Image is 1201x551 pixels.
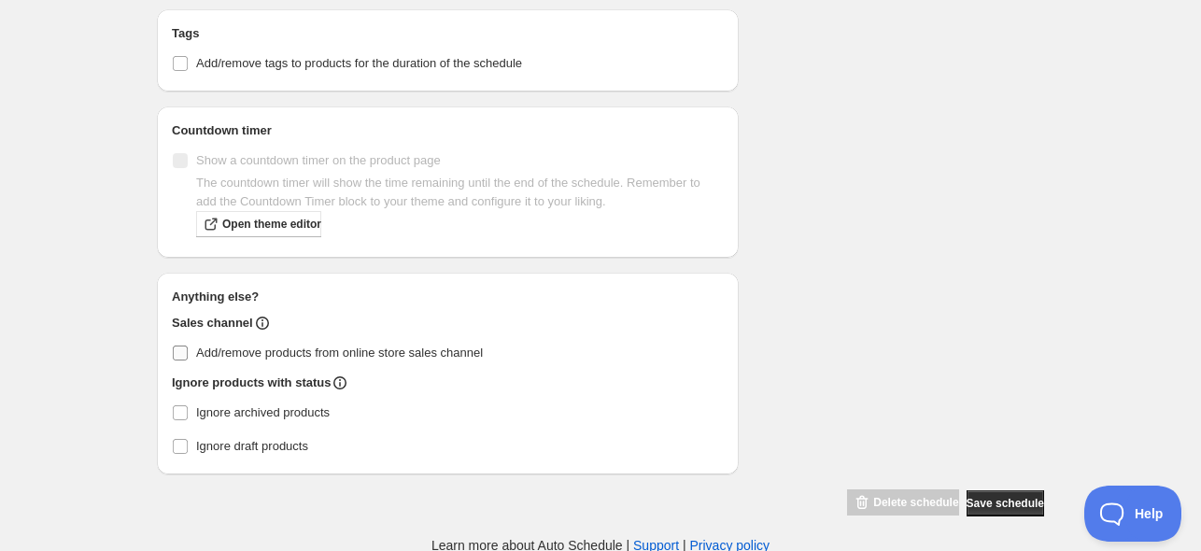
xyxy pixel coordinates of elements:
[172,314,253,332] h2: Sales channel
[967,496,1044,511] span: Save schedule
[196,153,441,167] span: Show a countdown timer on the product page
[196,174,724,211] p: The countdown timer will show the time remaining until the end of the schedule. Remember to add t...
[172,121,724,140] h2: Countdown timer
[196,346,483,360] span: Add/remove products from online store sales channel
[172,374,331,392] h2: Ignore products with status
[222,217,321,232] span: Open theme editor
[196,56,522,70] span: Add/remove tags to products for the duration of the schedule
[967,490,1044,516] button: Save schedule
[196,439,308,453] span: Ignore draft products
[172,288,724,306] h2: Anything else?
[1084,486,1182,542] iframe: Toggle Customer Support
[196,211,321,237] a: Open theme editor
[196,405,330,419] span: Ignore archived products
[172,24,724,43] h2: Tags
